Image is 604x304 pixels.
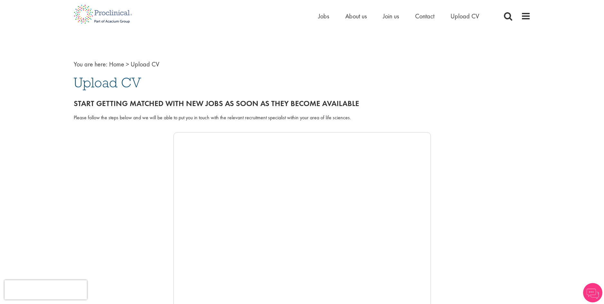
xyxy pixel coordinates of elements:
[318,12,329,20] a: Jobs
[583,283,602,302] img: Chatbot
[345,12,367,20] a: About us
[131,60,159,68] span: Upload CV
[74,99,531,108] h2: Start getting matched with new jobs as soon as they become available
[74,74,141,91] span: Upload CV
[109,60,124,68] a: breadcrumb link
[74,114,531,122] div: Please follow the steps below and we will be able to put you in touch with the relevant recruitme...
[383,12,399,20] a: Join us
[5,280,87,299] iframe: reCAPTCHA
[74,60,107,68] span: You are here:
[126,60,129,68] span: >
[415,12,434,20] a: Contact
[451,12,479,20] a: Upload CV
